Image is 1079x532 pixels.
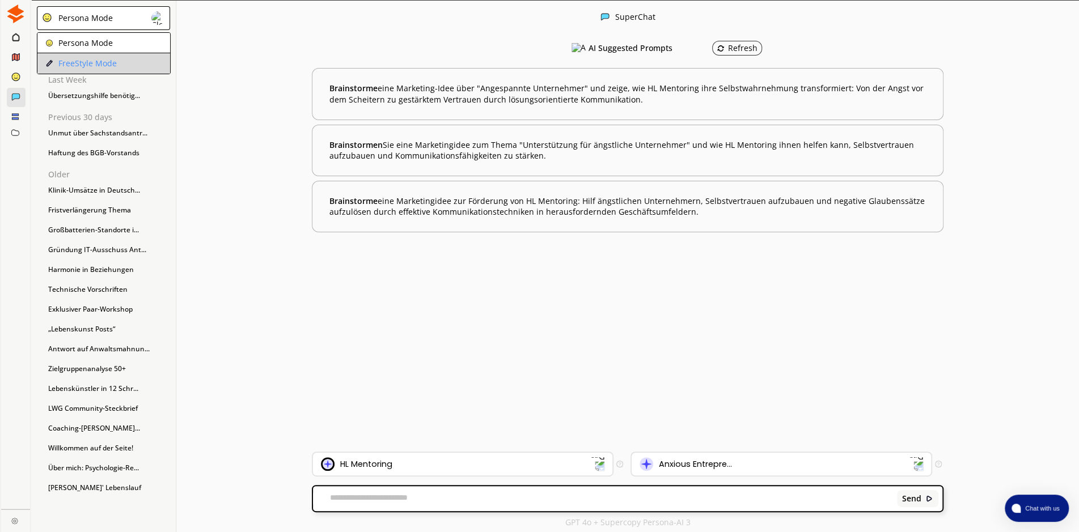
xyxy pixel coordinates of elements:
div: Refresh [717,44,758,53]
button: atlas-launcher [1005,495,1069,522]
div: Haftung des BGB-Vorstands [43,144,176,161]
div: Willkommen auf der Seite! [43,440,176,457]
span: Brainstorme [329,195,378,206]
span: Brainstorme [329,83,378,93]
p: Last Week [48,75,176,84]
div: Zielgruppenanalyse 50+ [43,360,176,377]
img: Close [925,495,933,503]
b: Sie eine Marketingidee zum Thema "Unterstützung für ängstliche Unternehmer" und wie HL Mentoring ... [329,139,926,161]
span: Brainstormen [329,139,383,150]
b: eine Marketingidee zur Förderung von HL Mentoring: Hilf ängstlichen Unternehmern, Selbstvertrauen... [329,195,926,218]
p: GPT 4o + Supercopy Persona-AI 3 [565,518,690,527]
img: Audience Icon [640,457,653,471]
b: Send [902,494,921,503]
img: Close [45,59,53,67]
a: Close [1,509,30,529]
img: Close [6,5,25,23]
div: Klinik-Umsätze in Deutsch... [43,182,176,199]
img: Refresh [717,44,725,52]
div: SuperChat [615,12,655,23]
span: Chat with us [1021,504,1062,513]
img: AI Suggested Prompts [572,43,586,53]
div: „Lebenskunst Posts“ [43,321,176,338]
div: Coaching-[PERSON_NAME]... [43,420,176,437]
div: Lebenskünstler in 12 Schr... [43,380,176,397]
img: Tooltip Icon [935,461,942,467]
img: Dropdown Icon [909,457,924,471]
b: eine Marketing-Idee über "Angespannte Unternehmer" und zeige, wie HL Mentoring ihre Selbstwahrneh... [329,83,926,105]
p: Previous 30 days [48,113,176,122]
div: Gründung IT-Ausschuss Ant... [43,241,176,258]
p: FreeStyle Mode [58,59,117,68]
img: Dropdown Icon [590,457,605,471]
div: Harmonie in Beziehungen [43,261,176,278]
div: Großbatterien-Standorte i... [43,222,176,239]
div: Anxious Entrepre... [659,459,732,469]
div: Übersetzungshilfe benötig... [43,87,176,104]
img: Tooltip Icon [616,461,623,467]
img: Brand Icon [321,457,335,471]
div: Technische Vorschriften [43,281,176,298]
img: Close [151,11,165,25]
div: Antwort auf Anwaltsmahnun... [43,341,176,357]
div: Über mich: Psychologie-Re... [43,459,176,476]
div: Exklusiver Paar-Workshop [43,301,176,318]
div: Persona Mode [54,14,113,23]
img: Close [42,12,52,23]
h3: AI Suggested Prompts [589,40,672,57]
div: Unmut über Sachstandsantr... [43,125,176,142]
img: Close [45,39,53,47]
p: Persona Mode [58,39,113,48]
img: Close [600,12,610,22]
div: [PERSON_NAME]' Lebenslauf [43,479,176,496]
div: Fristverlängerung Thema [43,202,176,219]
p: Older [48,170,176,179]
div: LWG Community-Steckbrief [43,400,176,417]
img: Close [11,517,18,524]
div: HL Mentoring [340,459,392,469]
